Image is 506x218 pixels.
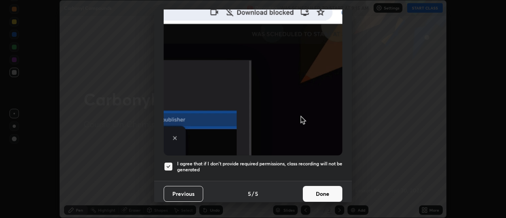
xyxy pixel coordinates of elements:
[255,190,258,198] h4: 5
[252,190,254,198] h4: /
[177,161,342,173] h5: I agree that if I don't provide required permissions, class recording will not be generated
[164,186,203,202] button: Previous
[248,190,251,198] h4: 5
[303,186,342,202] button: Done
